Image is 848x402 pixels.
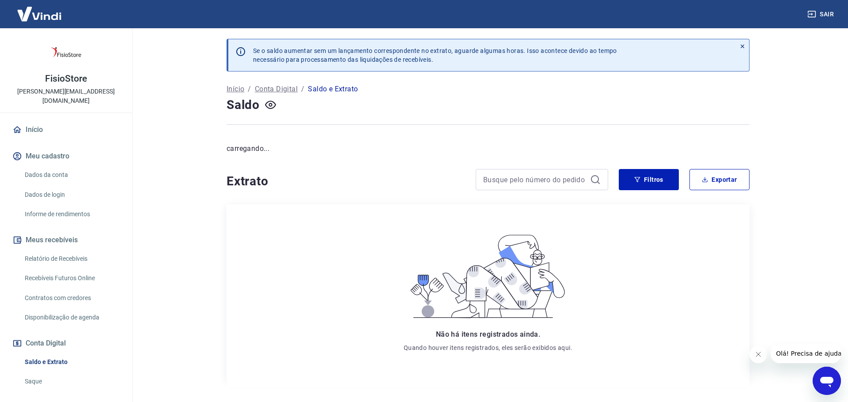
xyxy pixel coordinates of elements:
button: Meu cadastro [11,147,121,166]
span: Olá! Precisa de ajuda? [5,6,74,13]
button: Meus recebíveis [11,230,121,250]
h4: Saldo [227,96,260,114]
img: f4093ee0-b948-48fc-8f5f-5be1a5a284df.jpeg [49,35,84,71]
a: Saldo e Extrato [21,353,121,371]
button: Filtros [619,169,679,190]
p: / [248,84,251,94]
button: Conta Digital [11,334,121,353]
p: [PERSON_NAME][EMAIL_ADDRESS][DOMAIN_NAME] [7,87,125,105]
a: Início [11,120,121,139]
a: Disponibilização de agenda [21,308,121,327]
a: Saque [21,372,121,391]
a: Relatório de Recebíveis [21,250,121,268]
a: Recebíveis Futuros Online [21,269,121,287]
p: FisioStore [45,74,87,83]
button: Exportar [689,169,750,190]
h4: Extrato [227,173,465,190]
a: Início [227,84,244,94]
a: Conta Digital [255,84,298,94]
a: Informe de rendimentos [21,205,121,223]
button: Sair [806,6,837,23]
p: / [301,84,304,94]
p: Saldo e Extrato [308,84,358,94]
p: Quando houver itens registrados, eles serão exibidos aqui. [404,343,572,352]
a: Dados de login [21,186,121,204]
a: Dados da conta [21,166,121,184]
img: Vindi [11,0,68,27]
iframe: Mensagem da empresa [771,344,841,363]
input: Busque pelo número do pedido [483,173,587,186]
p: Se o saldo aumentar sem um lançamento correspondente no extrato, aguarde algumas horas. Isso acon... [253,46,617,64]
iframe: Botão para abrir a janela de mensagens [813,367,841,395]
p: carregando... [227,143,750,154]
a: Contratos com credores [21,289,121,307]
span: Não há itens registrados ainda. [436,330,540,338]
iframe: Fechar mensagem [750,346,767,363]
